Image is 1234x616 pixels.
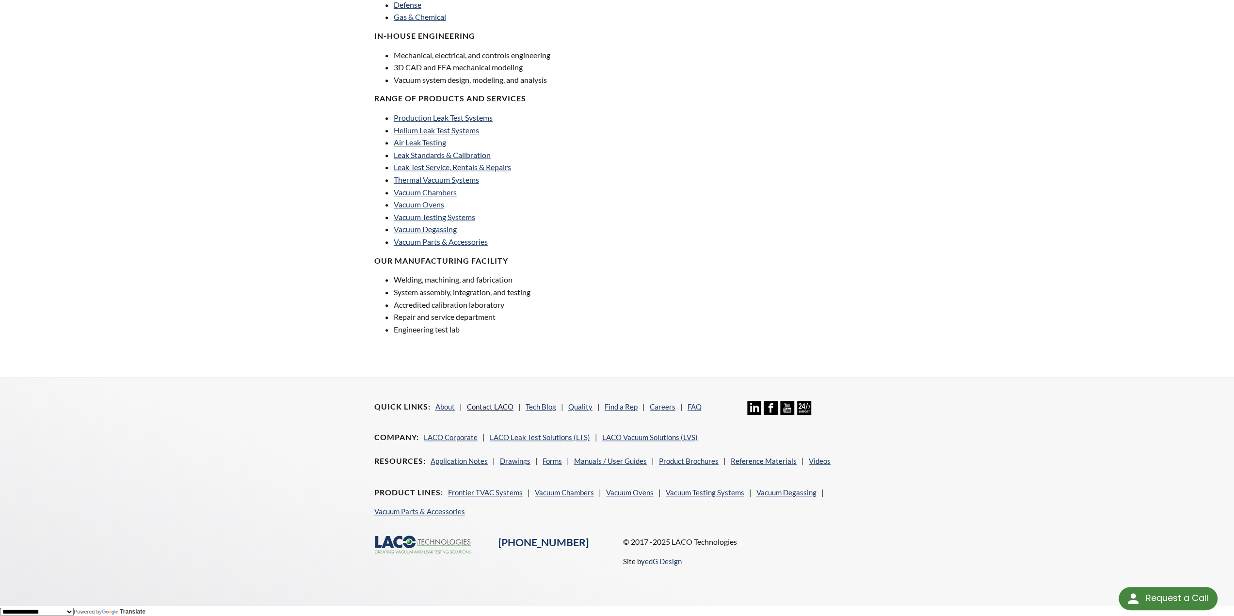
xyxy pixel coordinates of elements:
[394,224,457,234] a: Vacuum Degassing
[394,113,493,122] a: Production Leak Test Systems
[490,433,590,442] a: LACO Leak Test Solutions (LTS)
[374,31,475,40] strong: IN-HOUSE ENGINEERING
[374,432,419,442] h4: Company
[1145,587,1208,609] div: Request a Call
[102,608,145,615] a: Translate
[394,150,491,159] a: Leak Standards & Calibration
[394,162,511,172] a: Leak Test Service, Rentals & Repairs
[374,94,526,103] strong: RANGE OF PRODUCTS AND SERVICES
[605,402,638,411] a: Find a Rep
[394,138,446,147] a: Air Leak Testing
[448,488,523,497] a: Frontier TVAC Systems
[394,237,488,246] a: Vacuum Parts & Accessories
[1125,591,1141,606] img: round button
[394,12,446,21] a: Gas & Chemical
[394,188,457,197] a: Vacuum Chambers
[731,457,797,465] a: Reference Materials
[394,212,475,221] a: Vacuum Testing Systems
[394,49,611,62] li: Mechanical, electrical, and controls engineering
[659,457,719,465] a: Product Brochures
[756,488,817,497] a: Vacuum Degassing
[394,323,611,336] li: Engineering test lab
[394,74,611,86] li: Vacuum system design, modeling, and analysis
[535,488,594,497] a: Vacuum Chambers
[431,457,488,465] a: Application Notes
[623,555,682,567] p: Site by
[102,609,120,616] img: Google Translate
[606,488,654,497] a: Vacuum Ovens
[526,402,556,411] a: Tech Blog
[1119,587,1218,610] div: Request a Call
[650,402,675,411] a: Careers
[500,457,530,465] a: Drawings
[467,402,513,411] a: Contact LACO
[394,299,611,311] li: Accredited calibration laboratory
[394,273,611,286] li: Welding, machining, and fabrication
[394,175,479,184] a: Thermal Vacuum Systems
[623,536,860,548] p: © 2017 -2025 LACO Technologies
[602,433,698,442] a: LACO Vacuum Solutions (LVS)
[498,536,589,549] a: [PHONE_NUMBER]
[666,488,744,497] a: Vacuum Testing Systems
[394,61,611,74] li: 3D CAD and FEA mechanical modeling
[394,126,479,135] a: Helium Leak Test Systems
[645,557,682,566] a: edG Design
[374,256,508,265] strong: OUR MANUFACTURING FACILITY
[374,402,431,412] h4: Quick Links
[688,402,702,411] a: FAQ
[543,457,562,465] a: Forms
[797,401,811,415] img: 24/7 Support Icon
[394,286,611,299] li: System assembly, integration, and testing
[435,402,455,411] a: About
[394,311,611,323] li: Repair and service department
[797,408,811,416] a: 24/7 Support
[809,457,831,465] a: Videos
[424,433,478,442] a: LACO Corporate
[574,457,647,465] a: Manuals / User Guides
[374,456,426,466] h4: Resources
[568,402,593,411] a: Quality
[374,507,465,516] a: Vacuum Parts & Accessories
[394,200,444,209] a: Vacuum Ovens
[374,488,443,498] h4: Product Lines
